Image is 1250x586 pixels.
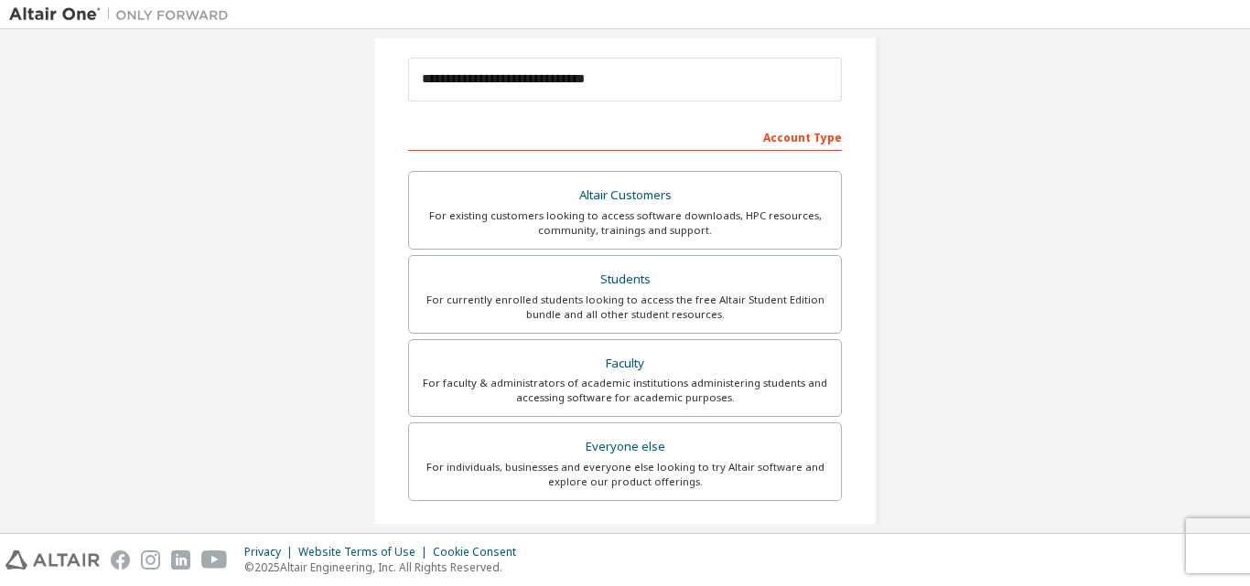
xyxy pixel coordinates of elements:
img: altair_logo.svg [5,550,100,570]
div: Account Type [408,122,842,151]
img: linkedin.svg [171,550,190,570]
img: youtube.svg [201,550,228,570]
div: For individuals, businesses and everyone else looking to try Altair software and explore our prod... [420,460,830,489]
div: For currently enrolled students looking to access the free Altair Student Edition bundle and all ... [420,293,830,322]
img: facebook.svg [111,550,130,570]
div: For existing customers looking to access software downloads, HPC resources, community, trainings ... [420,208,830,238]
div: Cookie Consent [433,545,527,559]
img: Altair One [9,5,238,24]
div: Everyone else [420,434,830,460]
img: instagram.svg [141,550,160,570]
div: For faculty & administrators of academic institutions administering students and accessing softwa... [420,376,830,405]
div: Website Terms of Use [298,545,433,559]
div: Privacy [244,545,298,559]
p: © 2025 Altair Engineering, Inc. All Rights Reserved. [244,559,527,575]
div: Students [420,267,830,293]
div: Faculty [420,351,830,377]
div: Altair Customers [420,183,830,208]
